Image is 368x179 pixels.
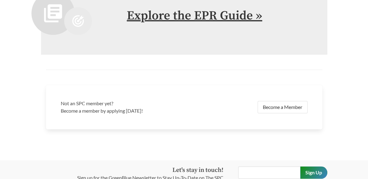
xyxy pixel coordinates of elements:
h3: Not an SPC member yet? [61,100,180,107]
a: Explore the EPR Guide » [127,8,262,23]
a: Become a Member [258,101,308,113]
strong: Let's stay in touch! [172,166,223,174]
input: Sign Up [300,166,327,179]
p: Become a member by applying [DATE]! [61,107,180,114]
